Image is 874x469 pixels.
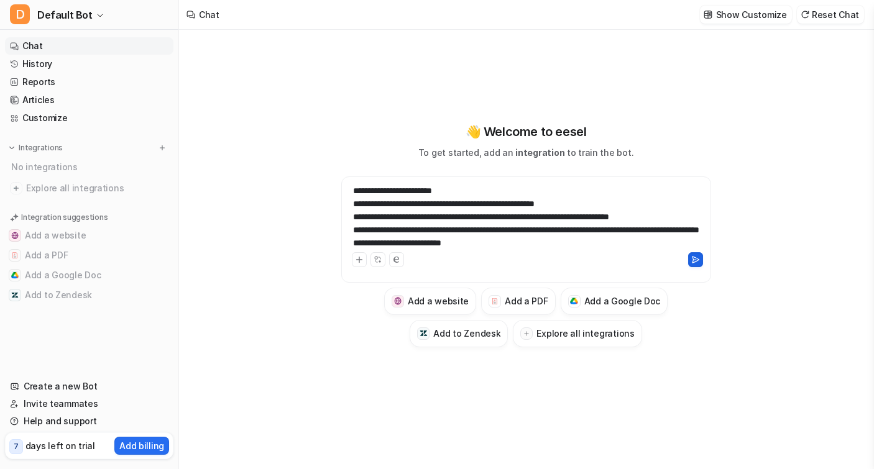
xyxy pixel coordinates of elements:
[10,4,30,24] span: D
[797,6,864,24] button: Reset Chat
[5,265,173,285] button: Add a Google DocAdd a Google Doc
[199,8,219,21] div: Chat
[570,298,578,305] img: Add a Google Doc
[418,146,633,159] p: To get started, add an to train the bot.
[561,288,668,315] button: Add a Google DocAdd a Google Doc
[491,298,499,305] img: Add a PDF
[5,285,173,305] button: Add to ZendeskAdd to Zendesk
[25,439,95,452] p: days left on trial
[5,142,67,154] button: Integrations
[114,437,169,455] button: Add billing
[420,329,428,337] img: Add to Zendesk
[5,73,173,91] a: Reports
[11,252,19,259] img: Add a PDF
[5,245,173,265] button: Add a PDFAdd a PDF
[11,271,19,279] img: Add a Google Doc
[5,378,173,395] a: Create a new Bot
[5,37,173,55] a: Chat
[505,294,548,307] h3: Add a PDF
[584,294,661,307] h3: Add a Google Doc
[5,55,173,73] a: History
[513,320,642,347] button: Explore all integrations
[5,395,173,412] a: Invite teammates
[11,232,19,239] img: Add a website
[19,143,63,153] p: Integrations
[158,143,167,152] img: menu_add.svg
[384,288,476,315] button: Add a websiteAdd a website
[536,327,634,340] h3: Explore all integrations
[394,297,402,305] img: Add a website
[515,147,564,158] span: integration
[481,288,555,315] button: Add a PDFAdd a PDF
[14,441,19,452] p: 7
[26,178,168,198] span: Explore all integrations
[5,412,173,430] a: Help and support
[5,180,173,197] a: Explore all integrations
[466,122,587,141] p: 👋 Welcome to eesel
[10,182,22,194] img: explore all integrations
[801,10,809,19] img: reset
[5,91,173,109] a: Articles
[410,320,508,347] button: Add to ZendeskAdd to Zendesk
[433,327,500,340] h3: Add to Zendesk
[408,294,469,307] h3: Add a website
[5,109,173,127] a: Customize
[37,6,93,24] span: Default Bot
[704,10,712,19] img: customize
[7,157,173,177] div: No integrations
[700,6,792,24] button: Show Customize
[21,212,108,223] p: Integration suggestions
[11,291,19,299] img: Add to Zendesk
[716,8,787,21] p: Show Customize
[5,225,173,245] button: Add a websiteAdd a website
[7,143,16,152] img: expand menu
[119,439,164,452] p: Add billing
